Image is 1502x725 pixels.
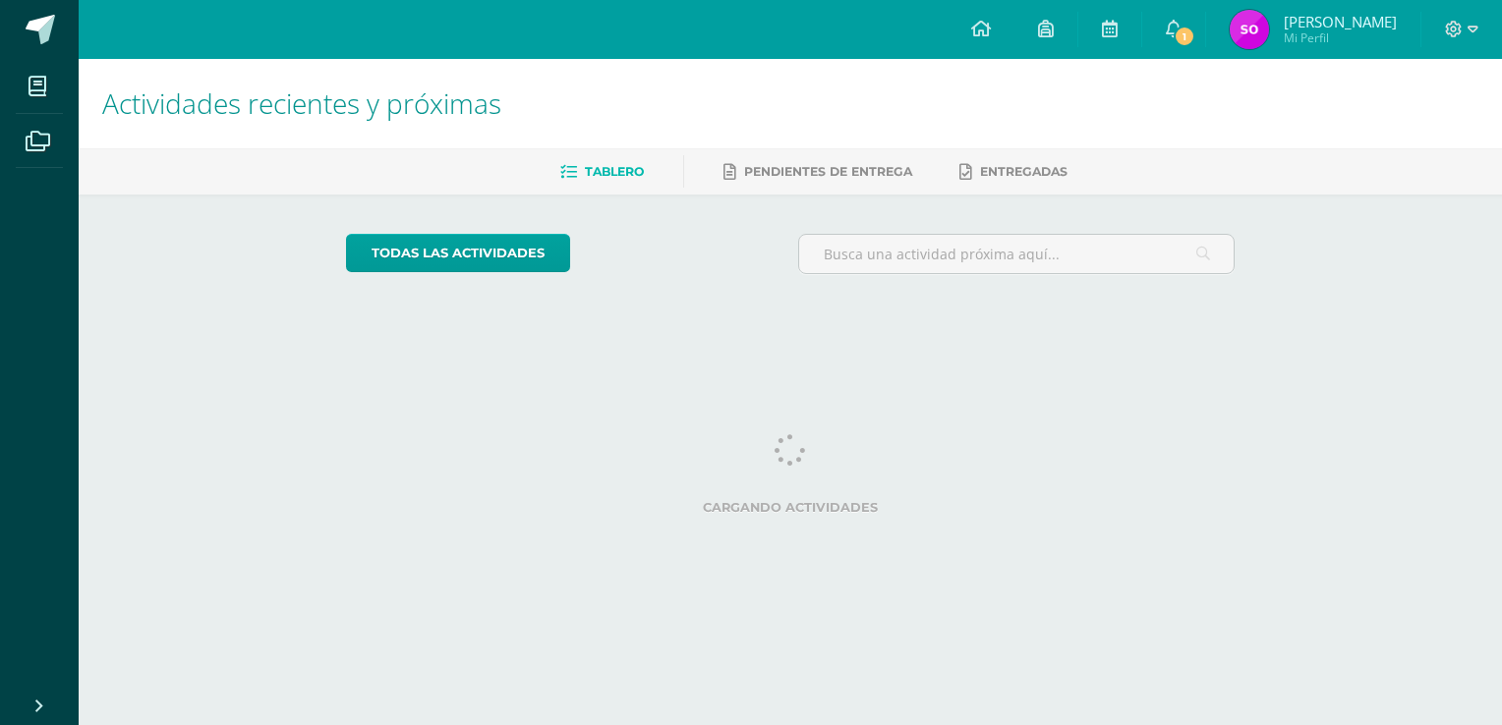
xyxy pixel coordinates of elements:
[1174,26,1195,47] span: 1
[1284,29,1397,46] span: Mi Perfil
[959,156,1068,188] a: Entregadas
[980,164,1068,179] span: Entregadas
[560,156,644,188] a: Tablero
[799,235,1235,273] input: Busca una actividad próxima aquí...
[1284,12,1397,31] span: [PERSON_NAME]
[346,234,570,272] a: todas las Actividades
[346,500,1236,515] label: Cargando actividades
[723,156,912,188] a: Pendientes de entrega
[102,84,501,122] span: Actividades recientes y próximas
[744,164,912,179] span: Pendientes de entrega
[1230,10,1269,49] img: 57486d41e313e93b1ded546bc17629e4.png
[585,164,644,179] span: Tablero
